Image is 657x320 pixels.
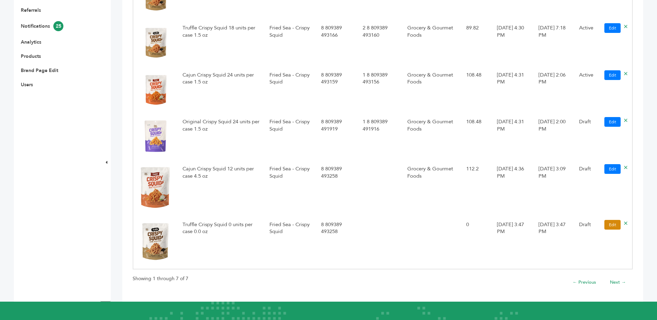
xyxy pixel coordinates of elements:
td: 112.2 [461,161,492,216]
td: Grocery & Gourmet Foods [402,20,461,67]
td: [DATE] 3:47 PM [534,216,574,269]
a: Products [21,53,41,60]
td: Grocery & Gourmet Foods [402,114,461,161]
td: Grocery & Gourmet Foods [402,161,461,216]
td: 2 8 809389 493160 [358,20,402,67]
td: 8 809389 493258 [316,216,358,269]
td: [DATE] 2:06 PM [534,67,574,114]
a: Edit [604,23,621,33]
a: Brand Page Edit [21,67,58,74]
td: [DATE] 3:47 PM [492,216,533,269]
td: Original Crispy Squid 24 units per case 1.5 oz [178,114,265,161]
a: Edit [604,220,621,230]
a: ← Previous [572,279,596,285]
td: Fried Sea - Crispy Squid [265,114,317,161]
td: Active [574,67,600,114]
a: Referrals [21,7,41,14]
td: [DATE] 7:18 PM [534,20,574,67]
td: Grocery & Gourmet Foods [402,67,461,114]
td: Draft [574,114,600,161]
td: [DATE] 4:31 PM [492,114,533,161]
td: [DATE] 3:09 PM [534,161,574,216]
a: Notifications25 [21,23,63,29]
td: [DATE] 4:31 PM [492,67,533,114]
img: No Image [138,222,173,261]
a: Edit [604,164,621,174]
td: Cajun Crispy Squid 12 units per case 4.5 oz [178,161,265,216]
td: 0 [461,216,492,269]
td: 8 809389 493159 [316,67,358,114]
td: 108.48 [461,114,492,161]
td: Active [574,20,600,67]
td: 1 8 809389 491916 [358,114,402,161]
img: No Image [138,166,173,209]
td: [DATE] 2:00 PM [534,114,574,161]
td: Fried Sea - Crispy Squid [265,67,317,114]
td: Truffle Crispy Squid 18 units per case 1.5 oz [178,20,265,67]
td: Fried Sea - Crispy Squid [265,216,317,269]
td: 1 8 809389 493156 [358,67,402,114]
td: Fried Sea - Crispy Squid [265,20,317,67]
a: Next → [610,279,626,285]
td: Draft [574,216,600,269]
td: 8 809389 493166 [316,20,358,67]
td: 8 809389 491919 [316,114,358,161]
td: Fried Sea - Crispy Squid [265,161,317,216]
img: No Image [138,119,173,153]
a: Analytics [21,39,41,45]
td: Cajun Crispy Squid 24 units per case 1.5 oz [178,67,265,114]
p: Showing 1 through 7 of 7 [133,275,188,283]
img: No Image [138,25,173,60]
td: [DATE] 4:30 PM [492,20,533,67]
td: [DATE] 4:36 PM [492,161,533,216]
td: 108.48 [461,67,492,114]
td: 89.82 [461,20,492,67]
span: 25 [53,21,63,31]
td: Truffle Crispy Squid 0 units per case 0.0 oz [178,216,265,269]
a: Users [21,81,33,88]
img: No Image [138,72,173,107]
td: 8 809389 493258 [316,161,358,216]
a: Edit [604,117,621,127]
td: Draft [574,161,600,216]
a: Edit [604,70,621,80]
